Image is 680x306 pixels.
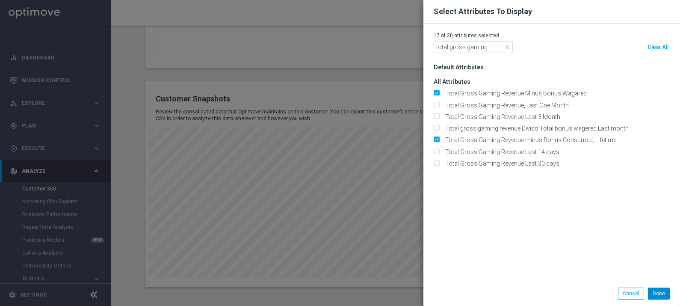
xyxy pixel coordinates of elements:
[504,44,511,51] span: close
[442,148,559,156] label: Total Gross Gaming Revenue Last 14 days
[434,56,680,71] h3: Default Attributes
[434,41,513,53] input: Search
[442,136,616,144] label: Total Gross Gaming Revenue minus Bonus Consumed, Lifetime
[434,6,532,17] h2: Select Attributes To Display
[442,89,587,97] label: Total Gross Gaming Revenue Minus Bonus Wagared
[646,41,670,53] button: Clear All
[442,125,629,132] label: Total gross gaming revenue Diviso Total bonus wagered Last month
[647,44,668,50] span: Clear All
[648,288,670,300] button: Done
[442,113,560,121] label: Total Gross Gaming Revenue Last 3 Month
[442,101,569,109] label: Total Gross Gaming Revenue, Last One Month
[442,160,559,167] label: Total Gross Gaming Revenue Last 30 days
[618,288,644,300] button: Cancel
[434,32,670,39] p: 17 of 30 attributes selected.
[434,71,680,86] h3: All Attributes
